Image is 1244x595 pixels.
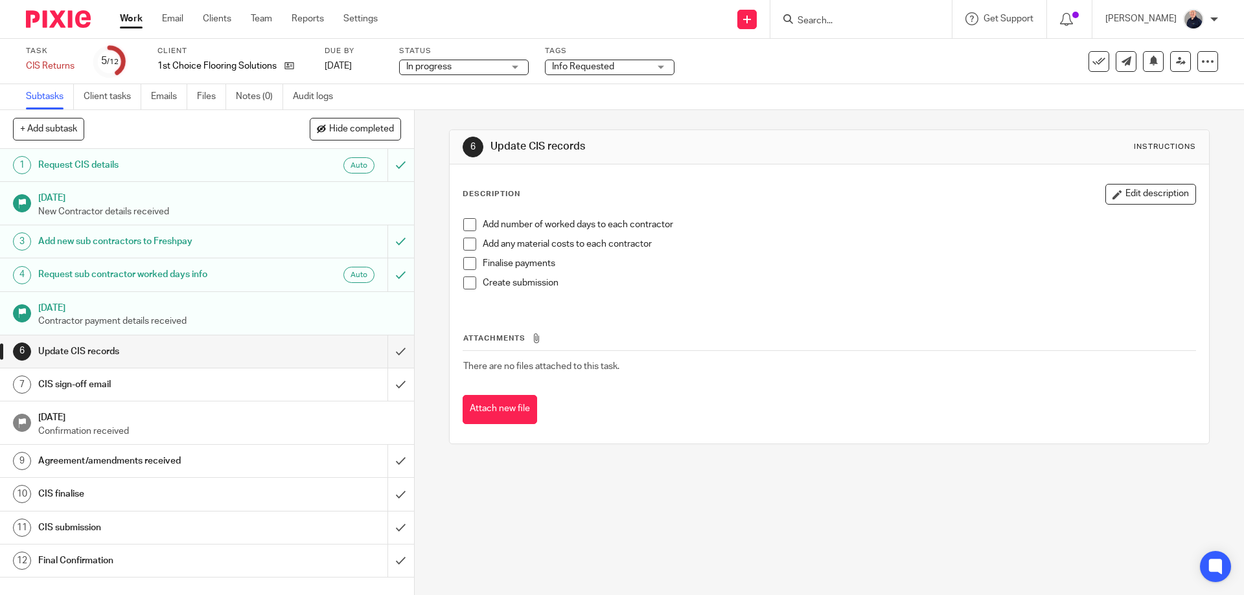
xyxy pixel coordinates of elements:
span: [DATE] [325,62,352,71]
label: Task [26,46,78,56]
p: 1st Choice Flooring Solutions Ltd [157,60,278,73]
a: Subtasks [26,84,74,109]
h1: Agreement/amendments received [38,451,262,471]
small: /12 [107,58,119,65]
a: Audit logs [293,84,343,109]
p: Confirmation received [38,425,401,438]
div: 5 [101,54,119,69]
p: [PERSON_NAME] [1105,12,1177,25]
h1: Request sub contractor worked days info [38,265,262,284]
span: Info Requested [552,62,614,71]
a: Email [162,12,183,25]
button: Edit description [1105,184,1196,205]
a: Emails [151,84,187,109]
div: 3 [13,232,31,251]
a: Client tasks [84,84,141,109]
label: Status [399,46,529,56]
h1: Final Confirmation [38,551,262,570]
a: Settings [343,12,378,25]
h1: [DATE] [38,188,401,205]
div: CIS Returns [26,60,78,73]
h1: CIS submission [38,518,262,537]
span: Attachments [463,335,525,342]
p: New Contractor details received [38,205,401,218]
div: 6 [463,137,483,157]
h1: [DATE] [38,298,401,315]
h1: Update CIS records [490,140,857,153]
button: + Add subtask [13,118,84,140]
a: Work [120,12,143,25]
p: Add any material costs to each contractor [483,238,1195,251]
h1: Request CIS details [38,155,262,175]
div: 10 [13,485,31,503]
div: 12 [13,552,31,570]
div: 11 [13,519,31,537]
label: Due by [325,46,383,56]
p: Create submission [483,276,1195,289]
label: Client [157,46,308,56]
a: Team [251,12,272,25]
p: Finalise payments [483,257,1195,270]
div: 4 [13,266,31,284]
a: Clients [203,12,231,25]
button: Attach new file [463,395,537,424]
span: There are no files attached to this task. [463,362,619,371]
label: Tags [545,46,674,56]
input: Search [796,16,913,27]
div: Instructions [1134,142,1196,152]
h1: [DATE] [38,408,401,424]
img: IMG_8745-0021-copy.jpg [1183,9,1204,30]
div: Auto [343,157,374,174]
a: Files [197,84,226,109]
div: Auto [343,267,374,283]
span: In progress [406,62,452,71]
h1: Add new sub contractors to Freshpay [38,232,262,251]
h1: Update CIS records [38,342,262,361]
p: Description [463,189,520,199]
p: Contractor payment details received [38,315,401,328]
img: Pixie [26,10,91,28]
a: Reports [292,12,324,25]
span: Get Support [984,14,1033,23]
h1: CIS sign-off email [38,375,262,394]
span: Hide completed [329,124,394,135]
div: 9 [13,452,31,470]
div: 1 [13,156,31,174]
h1: CIS finalise [38,484,262,504]
p: Add number of worked days to each contractor [483,218,1195,231]
button: Hide completed [310,118,401,140]
div: 7 [13,376,31,394]
a: Notes (0) [236,84,283,109]
div: 6 [13,342,31,361]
